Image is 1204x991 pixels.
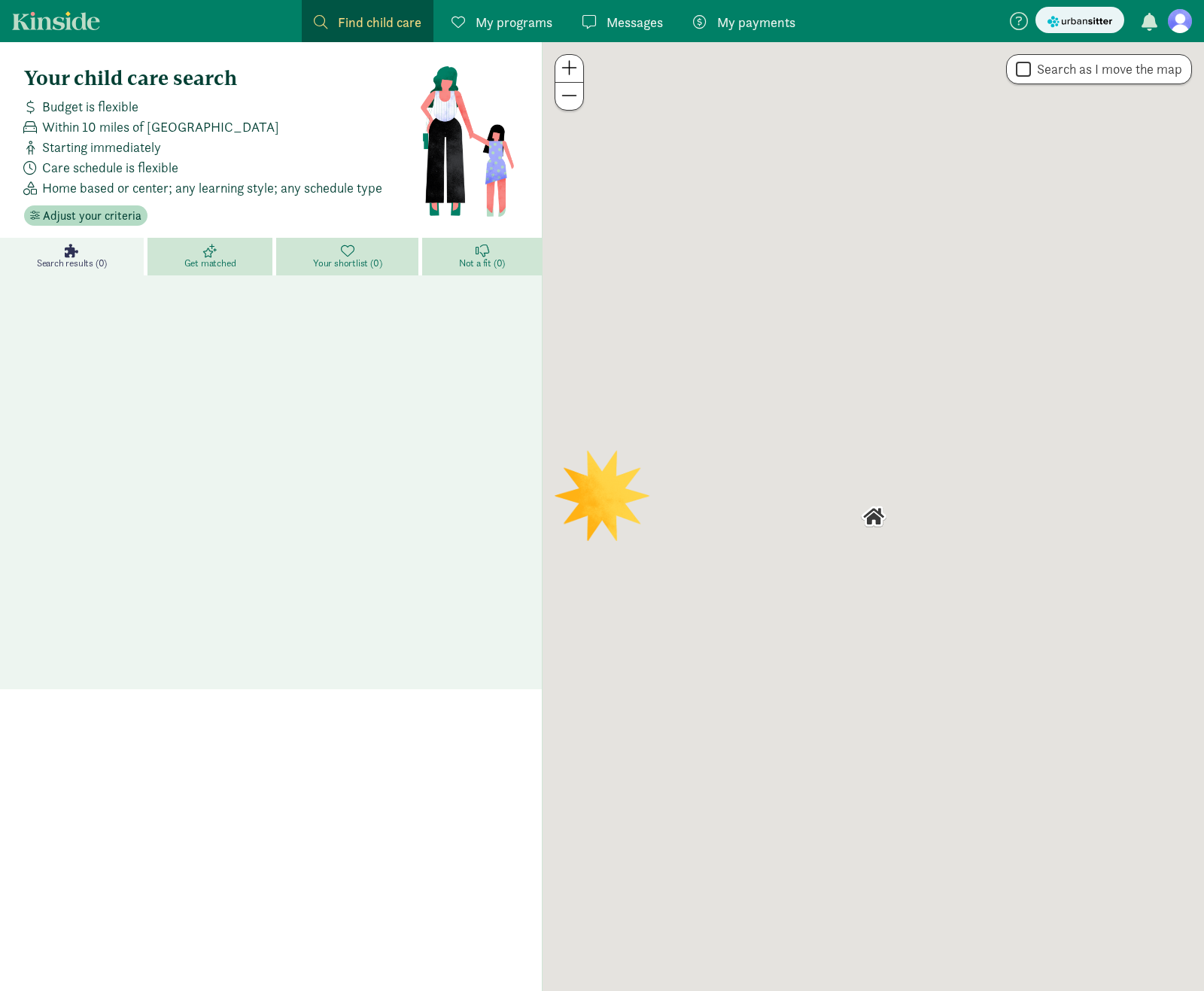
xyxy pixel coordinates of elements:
a: Your shortlist (0) [276,238,422,275]
span: Home based or center; any learning style; any schedule type [42,178,382,198]
span: Your shortlist (0) [313,257,382,269]
button: Adjust your criteria [24,205,147,226]
a: Get matched [147,238,276,275]
img: urbansitter_logo_small.svg [1047,14,1112,29]
div: Click to see details [861,504,886,530]
label: Search as I move the map [1031,60,1182,78]
span: My payments [717,12,795,32]
span: Get matched [184,257,236,269]
a: Not a fit (0) [422,238,542,275]
span: Adjust your criteria [43,207,141,225]
span: Find child care [338,12,421,32]
span: Search results (0) [37,257,107,269]
span: Budget is flexible [42,96,138,117]
span: Messages [607,12,663,32]
span: Care schedule is flexible [42,157,178,178]
span: Within 10 miles of [GEOGRAPHIC_DATA] [42,117,279,137]
h4: Your child care search [24,66,419,90]
a: Kinside [12,11,100,30]
span: Starting immediately [42,137,161,157]
span: Not a fit (0) [459,257,505,269]
span: My programs [476,12,552,32]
